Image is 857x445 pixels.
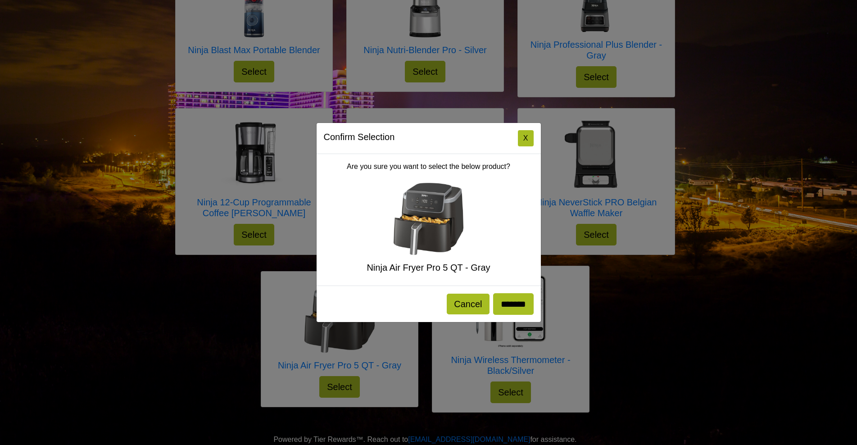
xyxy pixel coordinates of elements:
h5: Ninja Air Fryer Pro 5 QT - Gray [324,262,534,273]
button: Close [518,130,534,146]
button: Cancel [447,294,489,314]
img: Ninja Air Fryer Pro 5 QT - Gray [393,183,465,255]
div: Are you sure you want to select the below product? [317,154,541,286]
h5: Confirm Selection [324,130,395,144]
